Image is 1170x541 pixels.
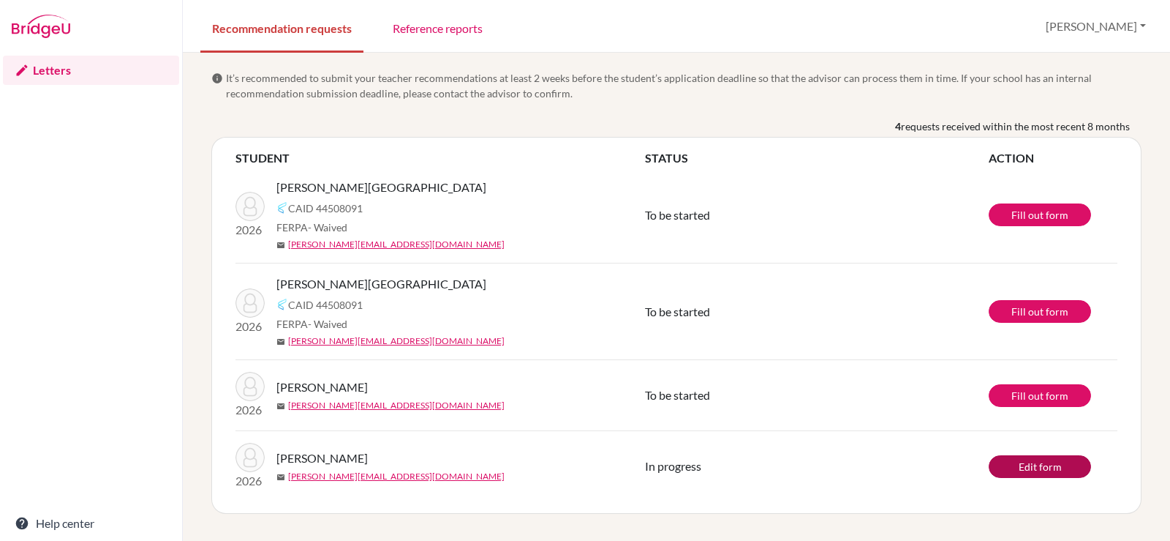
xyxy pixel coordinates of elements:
[276,241,285,250] span: mail
[288,399,505,412] a: [PERSON_NAME][EMAIL_ADDRESS][DOMAIN_NAME]
[3,56,179,85] a: Letters
[989,204,1091,226] a: Fill out form
[276,473,285,482] span: mail
[200,2,363,53] a: Recommendation requests
[276,402,285,411] span: mail
[288,470,505,483] a: [PERSON_NAME][EMAIL_ADDRESS][DOMAIN_NAME]
[288,238,505,251] a: [PERSON_NAME][EMAIL_ADDRESS][DOMAIN_NAME]
[308,318,347,330] span: - Waived
[235,318,265,335] p: 2026
[288,335,505,348] a: [PERSON_NAME][EMAIL_ADDRESS][DOMAIN_NAME]
[288,201,363,216] span: CAID 44508091
[235,221,265,239] p: 2026
[211,72,223,84] span: info
[235,443,265,472] img: Santos, Jorge
[989,384,1091,407] a: Fill out form
[276,179,486,196] span: [PERSON_NAME][GEOGRAPHIC_DATA]
[645,149,989,167] th: STATUS
[645,305,710,318] span: To be started
[235,192,265,221] img: Murphy, Kylah
[3,509,179,538] a: Help center
[288,297,363,313] span: CAID 44508091
[235,401,265,419] p: 2026
[645,388,710,402] span: To be started
[235,472,265,490] p: 2026
[276,337,285,346] span: mail
[989,149,1117,167] th: ACTION
[12,15,70,38] img: Bridge-U
[276,220,347,235] span: FERPA
[989,455,1091,478] a: Edit form
[1039,12,1152,40] button: [PERSON_NAME]
[895,119,901,134] b: 4
[276,202,288,214] img: Common App logo
[308,221,347,234] span: - Waived
[235,149,645,167] th: STUDENT
[276,299,288,310] img: Common App logo
[276,316,347,332] span: FERPA
[276,449,368,467] span: [PERSON_NAME]
[235,372,265,401] img: Arcuri, Alessandro
[276,378,368,396] span: [PERSON_NAME]
[381,2,494,53] a: Reference reports
[276,275,486,293] span: [PERSON_NAME][GEOGRAPHIC_DATA]
[989,300,1091,323] a: Fill out form
[235,288,265,318] img: Murphy, Kylah
[645,208,710,222] span: To be started
[901,119,1130,134] span: requests received within the most recent 8 months
[645,459,701,473] span: In progress
[226,70,1141,101] span: It’s recommended to submit your teacher recommendations at least 2 weeks before the student’s app...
